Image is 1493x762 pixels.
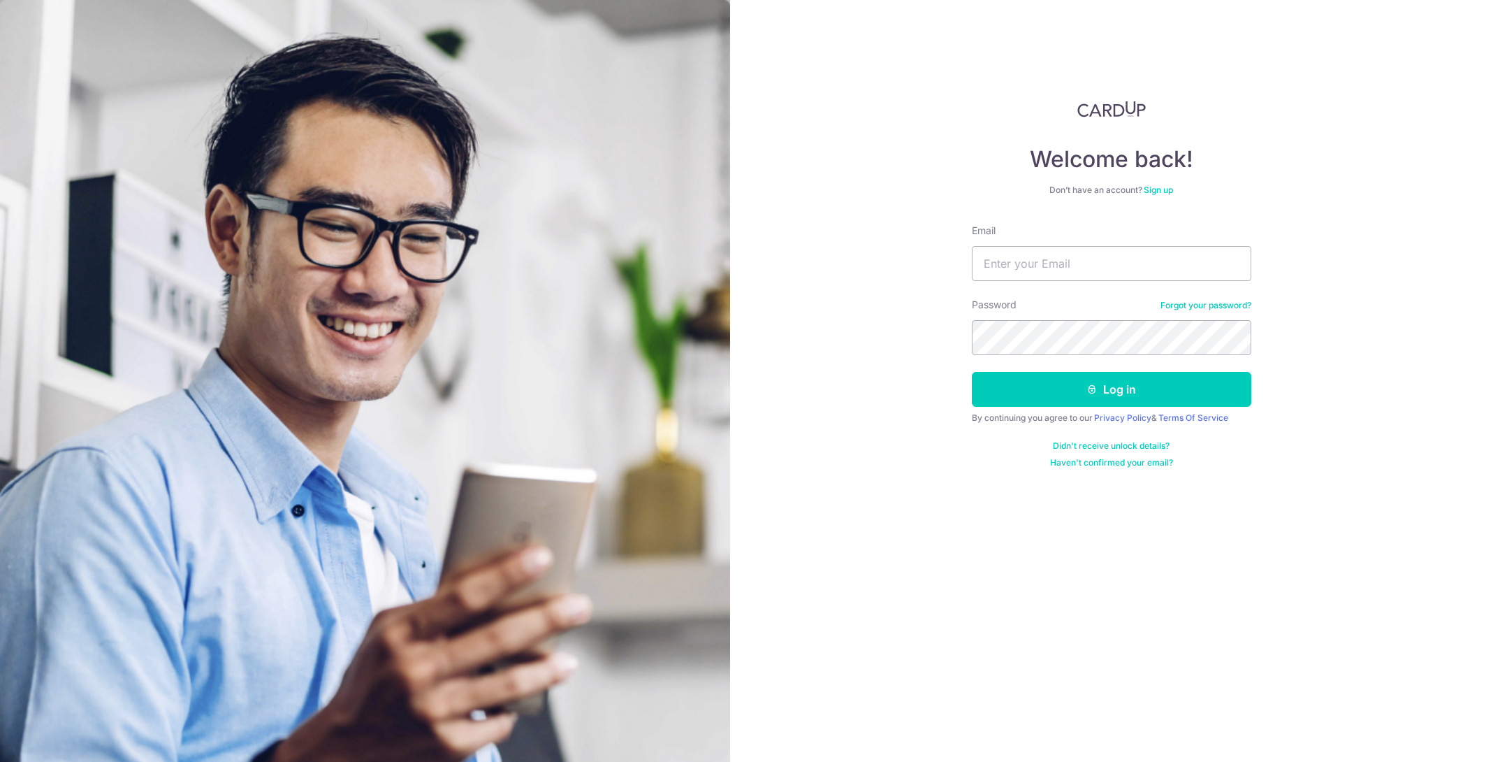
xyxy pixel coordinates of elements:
img: CardUp Logo [1077,101,1146,117]
a: Terms Of Service [1158,412,1228,423]
button: Log in [972,372,1251,407]
a: Haven't confirmed your email? [1050,457,1173,468]
a: Privacy Policy [1094,412,1151,423]
label: Email [972,224,996,238]
input: Enter your Email [972,246,1251,281]
a: Sign up [1144,185,1173,195]
h4: Welcome back! [972,145,1251,173]
div: Don’t have an account? [972,185,1251,196]
label: Password [972,298,1017,312]
a: Didn't receive unlock details? [1053,440,1170,452]
a: Forgot your password? [1160,300,1251,311]
div: By continuing you agree to our & [972,412,1251,424]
